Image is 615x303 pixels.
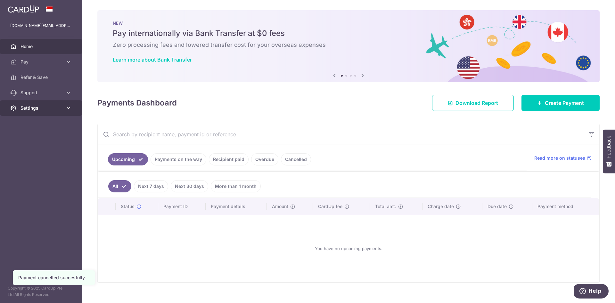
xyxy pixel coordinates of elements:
[121,203,135,210] span: Status
[98,124,584,145] input: Search by recipient name, payment id or reference
[158,198,206,215] th: Payment ID
[151,153,206,165] a: Payments on the way
[20,105,63,111] span: Settings
[108,180,131,192] a: All
[113,28,584,38] h5: Pay internationally via Bank Transfer at $0 fees
[113,41,584,49] h6: Zero processing fees and lowered transfer cost for your overseas expenses
[603,130,615,173] button: Feedback - Show survey
[209,153,249,165] a: Recipient paid
[521,95,600,111] a: Create Payment
[532,198,599,215] th: Payment method
[20,59,63,65] span: Pay
[18,274,89,281] div: Payment cancelled succesfully.
[534,155,592,161] a: Read more on statuses
[428,203,454,210] span: Charge date
[97,10,600,82] img: Bank transfer banner
[606,136,612,158] span: Feedback
[432,95,514,111] a: Download Report
[20,89,63,96] span: Support
[455,99,498,107] span: Download Report
[97,97,177,109] h4: Payments Dashboard
[171,180,208,192] a: Next 30 days
[134,180,168,192] a: Next 7 days
[10,22,72,29] p: [DOMAIN_NAME][EMAIL_ADDRESS][DOMAIN_NAME]
[251,153,278,165] a: Overdue
[375,203,396,210] span: Total amt.
[8,5,39,13] img: CardUp
[281,153,311,165] a: Cancelled
[106,220,591,277] div: You have no upcoming payments.
[488,203,507,210] span: Due date
[574,284,609,300] iframe: Opens a widget where you can find more information
[318,203,342,210] span: CardUp fee
[113,56,192,63] a: Learn more about Bank Transfer
[20,43,63,50] span: Home
[272,203,288,210] span: Amount
[108,153,148,165] a: Upcoming
[113,21,584,26] p: NEW
[206,198,267,215] th: Payment details
[534,155,585,161] span: Read more on statuses
[20,74,63,80] span: Refer & Save
[545,99,584,107] span: Create Payment
[211,180,261,192] a: More than 1 month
